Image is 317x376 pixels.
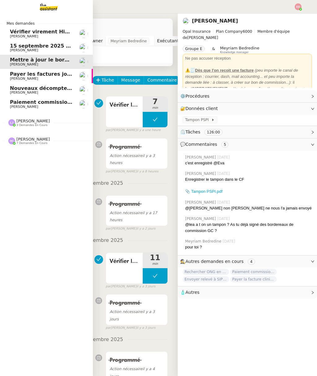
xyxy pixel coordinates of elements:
[178,103,317,115] div: 🔐Données client
[10,34,38,38] span: [PERSON_NAME]
[137,226,155,231] span: il y a 2 jours
[79,44,88,52] img: users%2Fa6PbEmLwvGXylUqKytRPpDpAx153%2Favatar%2Ffanny.png
[183,18,189,24] img: users%2FWH1OB8fxGAgLOjAz1TtlPPgOcGL2%2Favatar%2F32e28291-4026-4208-b892-04f74488d877
[137,169,158,174] span: il y a 8 heures
[178,256,317,268] div: 🕵️Autres demandes en cours 4
[185,290,199,295] span: Autres
[121,77,140,84] span: Message
[10,99,119,105] span: Paiement commission [PERSON_NAME]
[185,259,244,264] span: Autres demandes en cours
[10,77,38,81] span: [PERSON_NAME]
[180,105,220,112] span: 🔐
[143,98,167,105] span: 7
[110,100,139,110] span: Vérifier le paiement
[110,367,142,371] span: Action nécessaire
[178,126,317,138] div: ⏲️Tâches 126:00
[217,171,231,176] span: [DATE]
[230,269,277,275] span: Paiement commission [PERSON_NAME]
[180,129,228,134] span: ⏲️
[106,169,158,174] small: [PERSON_NAME]
[178,286,317,298] div: 🧴Autres
[217,216,231,222] span: [DATE]
[79,72,88,80] img: users%2FC0n4RBXzEbUC5atUgsP2qpDRH8u1%2Favatar%2F48114808-7f8b-4f9a-89ba-6a29867a11d8
[69,236,128,245] span: 22 septembre 2025
[10,29,95,35] span: Vérifier virement Hiscox 12.09
[185,239,223,244] span: Meyriam Bedredine
[154,36,181,46] td: Exécutant
[185,216,217,222] span: [PERSON_NAME]
[216,29,242,34] span: Plan Company
[185,244,312,250] div: pour toi ?
[180,259,258,264] span: 🕵️
[106,128,111,133] span: par
[204,129,222,135] nz-tag: 126:00
[16,124,47,127] span: 3 demandes en cours
[243,29,252,34] span: 6000
[110,201,140,207] span: Programmé
[86,36,106,46] td: Owner
[106,169,111,174] span: par
[69,179,128,188] span: 23 septembre 2025
[79,86,88,95] img: users%2Fa6PbEmLwvGXylUqKytRPpDpAx153%2Favatar%2Ffanny.png
[106,226,111,231] span: par
[185,55,310,61] div: Ne pas accuser réception
[3,20,38,27] span: Mes demandes
[102,77,114,84] span: Tâche
[192,86,228,91] u: IMPERATIVEMENT
[185,200,217,205] span: [PERSON_NAME]
[143,105,167,111] span: min
[110,357,140,363] span: Programmé
[185,106,218,111] span: Données client
[183,28,312,41] span: [PERSON_NAME]
[143,261,167,267] span: min
[147,77,177,84] span: Commentaire
[79,29,88,38] img: users%2F0zQGGmvZECeMseaPawnreYAQQyS2%2Favatar%2Feddadf8a-b06f-4db9-91c4-adeed775bb0f
[106,284,111,289] span: par
[185,205,312,211] div: @[PERSON_NAME] non [PERSON_NAME] ne nous l'a jamais envoyé
[183,269,229,275] span: Rechercher ONG en [GEOGRAPHIC_DATA] et lancer campagne
[111,38,147,44] span: Meyriam Bedredine
[106,226,155,231] small: [PERSON_NAME]
[110,310,142,314] span: Action nécessaire
[16,119,50,123] span: [PERSON_NAME]
[185,94,210,99] span: Procédures
[10,85,116,91] span: Nouveaux décomptes de commissions
[110,154,142,158] span: Action nécessaire
[185,68,298,85] em: (peu importe le canal de réception : courrier, dash, mail accounting... et peu importe la demande...
[10,48,38,52] span: [PERSON_NAME]
[10,105,38,109] span: [PERSON_NAME]
[223,239,237,244] span: [DATE]
[178,138,317,150] div: 💬Commentaires 5
[137,128,161,133] span: il y a une heure
[212,46,215,54] span: &
[178,90,317,102] div: ⚙️Procédures
[180,142,231,147] span: 💬
[220,46,259,54] app-user-label: Knowledge manager
[183,46,205,52] nz-tag: Groupe E
[10,71,81,77] span: Payer les factures jointes
[8,137,15,144] img: svg
[110,154,155,165] span: il y a 3 heures
[106,325,111,331] span: par
[106,128,161,133] small: [PERSON_NAME]
[118,76,144,85] button: Message
[110,211,157,222] span: il y a 17 heures
[110,144,140,150] span: Programmé
[110,310,155,321] span: il y a 3 jours
[230,276,277,282] span: Payer la facture clinique Générale Beaulieu
[220,46,259,50] span: Meyriam Bedredine
[180,93,212,100] span: ⚙️
[185,222,312,234] div: @lea a t on un tampon ? As tu déjà signé des bordereaux de commission GC ?
[185,117,211,123] span: Tampon PSPI
[217,154,231,160] span: [DATE]
[220,51,249,54] span: Knowledge manager
[10,43,187,49] span: 15 septembre 2025 - QUOTIDIEN Gestion boite mail Accounting
[10,62,38,66] span: [PERSON_NAME]
[110,257,139,266] span: Vérifier le paiement
[192,86,275,91] strong: mettre à jour en fonction
[16,137,50,142] span: [PERSON_NAME]
[137,284,155,289] span: il y a 3 jours
[185,160,312,166] div: c'est enregistré @Eva
[221,142,229,148] nz-tag: 5
[10,57,105,63] span: Mettre à jour le bordereau de juin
